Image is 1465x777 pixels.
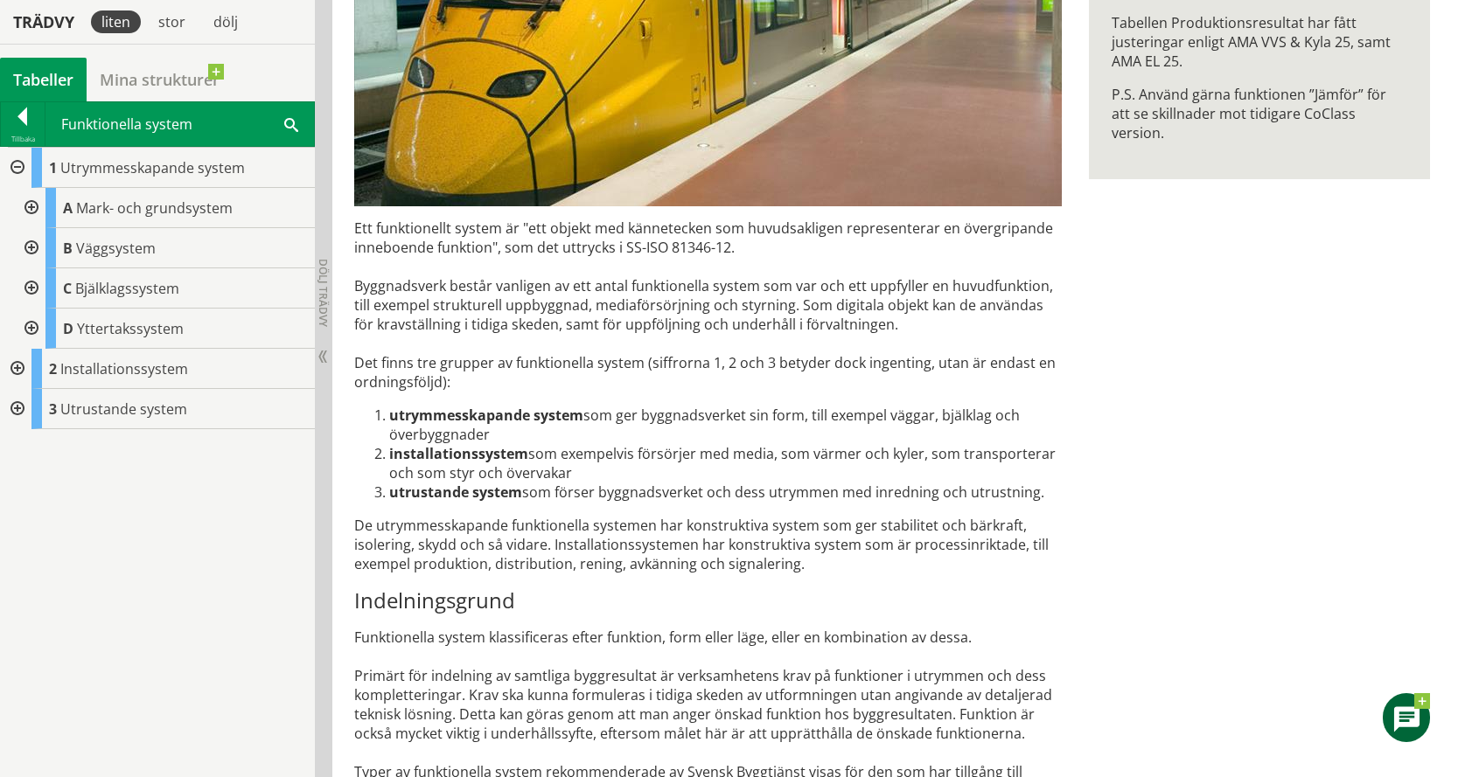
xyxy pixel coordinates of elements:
[389,444,528,463] strong: installationssystem
[1,132,45,146] div: Tillbaka
[45,102,314,146] div: Funktionella system
[60,359,188,378] span: Installationssystem
[63,319,73,338] span: D
[284,114,298,133] span: Sök i tabellen
[389,406,583,425] strong: utrymmesskapande system
[49,399,57,419] span: 3
[63,239,73,258] span: B
[63,279,72,298] span: C
[389,482,522,502] strong: utrustande system
[148,10,196,33] div: stor
[1112,13,1406,71] p: Tabellen Produktionsresultat har fått justeringar enligt AMA VVS & Kyla 25, samt AMA EL 25.
[1112,85,1406,142] p: P.S. Använd gärna funktionen ”Jämför” för att se skillnader mot tidigare CoClass version.
[354,587,1062,614] h3: Indelningsgrund
[14,228,315,268] div: Gå till informationssidan för CoClass Studio
[3,12,84,31] div: Trädvy
[389,444,1062,482] li: som exempelvis försörjer med media, som värmer och kyler, som trans­porterar och som styr och öve...
[14,268,315,309] div: Gå till informationssidan för CoClass Studio
[389,406,1062,444] li: som ger byggnadsverket sin form, till exempel väggar, bjälklag och överbyggnader
[76,239,156,258] span: Väggsystem
[60,399,187,419] span: Utrustande system
[49,359,57,378] span: 2
[63,198,73,218] span: A
[203,10,248,33] div: dölj
[75,279,179,298] span: Bjälklagssystem
[14,188,315,228] div: Gå till informationssidan för CoClass Studio
[77,319,184,338] span: Yttertakssystem
[316,259,331,327] span: Dölj trädvy
[91,10,141,33] div: liten
[49,158,57,177] span: 1
[87,58,233,101] a: Mina strukturer
[389,482,1062,502] li: som förser byggnadsverket och dess utrymmen med inredning och utrustning.
[76,198,233,218] span: Mark- och grundsystem
[14,309,315,349] div: Gå till informationssidan för CoClass Studio
[60,158,245,177] span: Utrymmesskapande system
